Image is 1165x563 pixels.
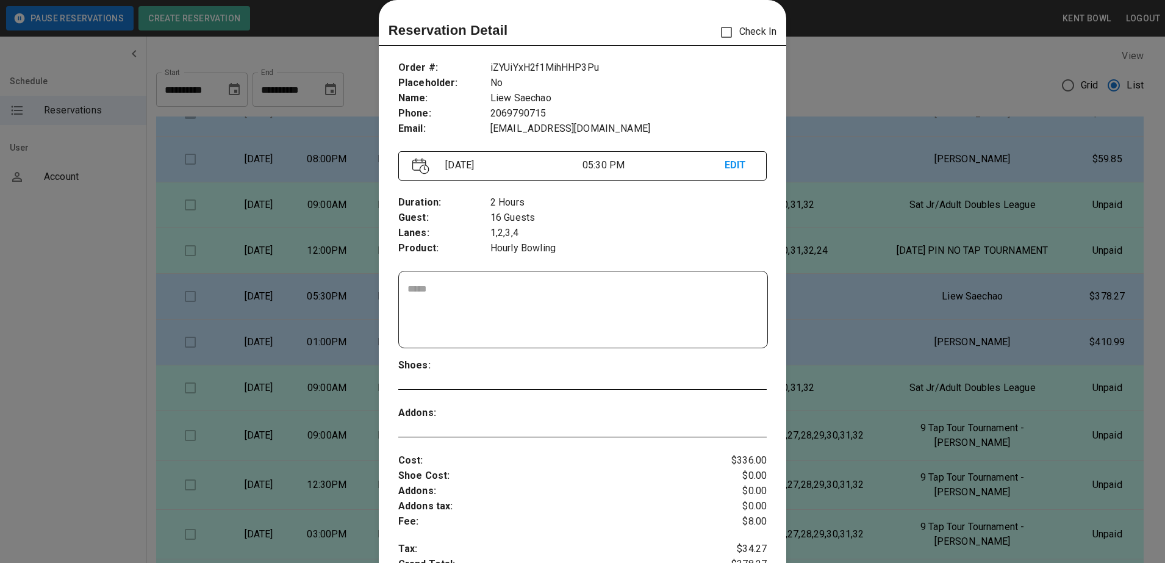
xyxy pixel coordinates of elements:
[398,91,490,106] p: Name :
[706,453,767,468] p: $336.00
[398,542,706,557] p: Tax :
[440,158,582,173] p: [DATE]
[398,406,490,421] p: Addons :
[706,499,767,514] p: $0.00
[582,158,725,173] p: 05:30 PM
[706,514,767,529] p: $8.00
[398,121,490,137] p: Email :
[398,468,706,484] p: Shoe Cost :
[389,20,508,40] p: Reservation Detail
[398,484,706,499] p: Addons :
[398,210,490,226] p: Guest :
[398,453,706,468] p: Cost :
[398,358,490,373] p: Shoes :
[714,20,776,45] p: Check In
[490,210,767,226] p: 16 Guests
[490,121,767,137] p: [EMAIL_ADDRESS][DOMAIN_NAME]
[725,158,753,173] p: EDIT
[706,468,767,484] p: $0.00
[490,91,767,106] p: Liew Saechao
[398,499,706,514] p: Addons tax :
[412,158,429,174] img: Vector
[398,76,490,91] p: Placeholder :
[490,76,767,91] p: No
[706,484,767,499] p: $0.00
[398,195,490,210] p: Duration :
[398,226,490,241] p: Lanes :
[490,195,767,210] p: 2 Hours
[398,60,490,76] p: Order # :
[706,542,767,557] p: $34.27
[398,106,490,121] p: Phone :
[490,226,767,241] p: 1,2,3,4
[398,514,706,529] p: Fee :
[490,106,767,121] p: 2069790715
[490,60,767,76] p: iZYUiYxH2f1MihHHP3Pu
[398,241,490,256] p: Product :
[490,241,767,256] p: Hourly Bowling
